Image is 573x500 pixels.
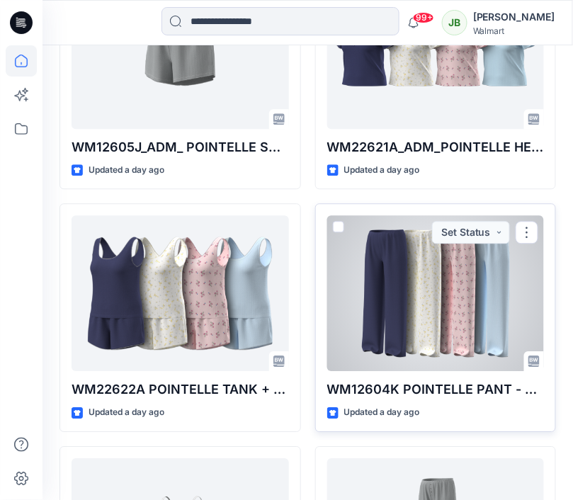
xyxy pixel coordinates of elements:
[327,137,545,157] p: WM22621A_ADM_POINTELLE HENLEY TEE_COLORWAY
[72,137,289,157] p: WM12605J_ADM_ POINTELLE SHORT
[442,10,467,35] div: JB
[327,380,545,399] p: WM12604K POINTELLE PANT - w/ PICOT_COLORWAY
[72,380,289,399] p: WM22622A POINTELLE TANK + WM12605K POINTELLE SHORT -w- PICOT_COLORWAY
[344,163,420,178] p: Updated a day ago
[327,215,545,371] a: WM12604K POINTELLE PANT - w/ PICOT_COLORWAY
[473,25,555,36] div: Walmart
[89,405,164,420] p: Updated a day ago
[344,405,420,420] p: Updated a day ago
[72,215,289,371] a: WM22622A POINTELLE TANK + WM12605K POINTELLE SHORT -w- PICOT_COLORWAY
[473,8,555,25] div: [PERSON_NAME]
[89,163,164,178] p: Updated a day ago
[413,12,434,23] span: 99+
